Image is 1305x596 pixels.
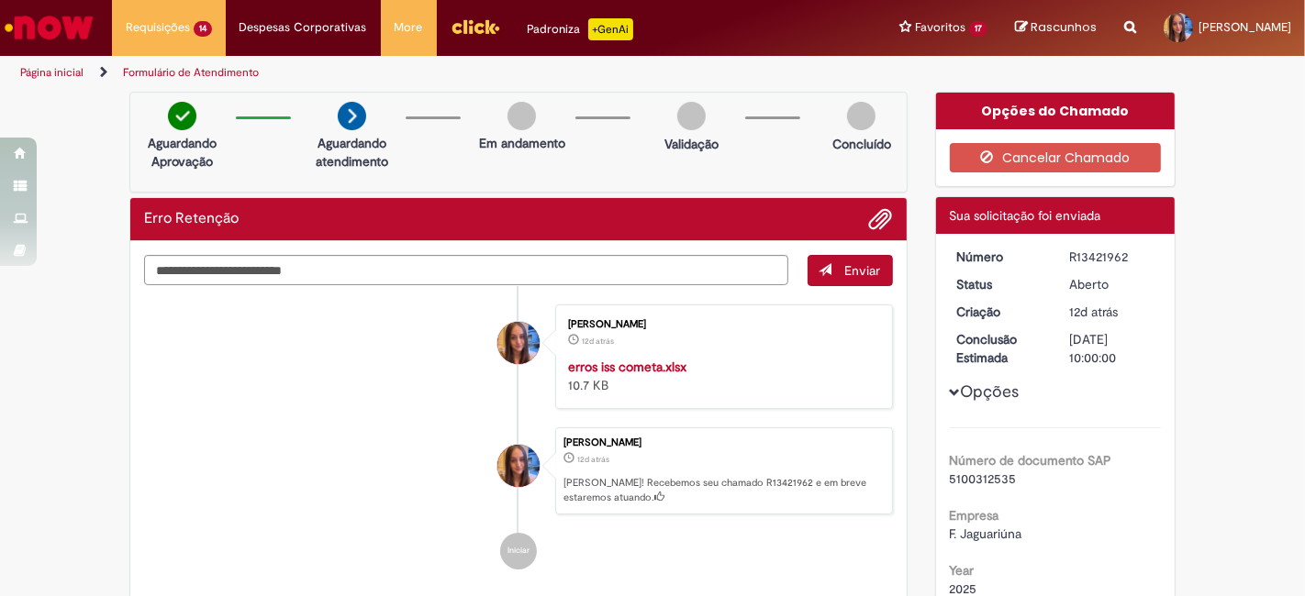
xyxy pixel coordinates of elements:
[307,134,396,171] p: Aguardando atendimento
[568,358,874,394] div: 10.7 KB
[664,135,719,153] p: Validação
[577,454,609,465] time: 15/08/2025 17:48:54
[1069,304,1118,320] time: 15/08/2025 17:48:54
[451,13,500,40] img: click_logo_yellow_360x200.png
[869,207,893,231] button: Adicionar anexos
[563,437,883,448] div: [PERSON_NAME]
[1031,18,1097,36] span: Rascunhos
[338,102,366,130] img: arrow-next.png
[950,507,999,524] b: Empresa
[950,452,1112,469] b: Número de documento SAP
[194,21,212,37] span: 14
[528,18,633,40] div: Padroniza
[1069,248,1154,266] div: R13421962
[943,330,1056,367] dt: Conclusão Estimada
[479,134,565,152] p: Em andamento
[845,262,881,279] span: Enviar
[1069,330,1154,367] div: [DATE] 10:00:00
[138,134,227,171] p: Aguardando Aprovação
[582,336,614,347] time: 15/08/2025 17:48:17
[950,525,1022,542] span: F. Jaguariúna
[943,303,1056,321] dt: Criação
[568,319,874,330] div: [PERSON_NAME]
[1199,19,1291,35] span: [PERSON_NAME]
[168,102,196,130] img: check-circle-green.png
[582,336,614,347] span: 12d atrás
[1069,275,1154,293] div: Aberto
[123,65,259,80] a: Formulário de Atendimento
[950,470,1017,487] span: 5100312535
[943,248,1056,266] dt: Número
[588,18,633,40] p: +GenAi
[497,445,540,487] div: Caroline Vieira D Agustinho
[240,18,367,37] span: Despesas Corporativas
[677,102,706,130] img: img-circle-grey.png
[20,65,84,80] a: Página inicial
[144,211,239,227] h2: Erro Retenção Histórico de tíquete
[1015,19,1097,37] a: Rascunhos
[144,286,893,589] ul: Histórico de tíquete
[1069,303,1154,321] div: 15/08/2025 17:48:54
[14,56,856,90] ul: Trilhas de página
[395,18,423,37] span: More
[943,275,1056,293] dt: Status
[847,102,876,130] img: img-circle-grey.png
[144,427,893,515] li: Caroline Vieira D Agustinho
[969,21,987,37] span: 17
[808,255,893,286] button: Enviar
[568,359,686,375] a: erros iss cometa.xlsx
[577,454,609,465] span: 12d atrás
[936,93,1176,129] div: Opções do Chamado
[950,562,975,579] b: Year
[126,18,190,37] span: Requisições
[915,18,965,37] span: Favoritos
[950,143,1162,172] button: Cancelar Chamado
[1069,304,1118,320] span: 12d atrás
[950,207,1101,224] span: Sua solicitação foi enviada
[563,476,883,504] p: [PERSON_NAME]! Recebemos seu chamado R13421962 e em breve estaremos atuando.
[2,9,96,46] img: ServiceNow
[497,322,540,364] div: Caroline Vieira D Agustinho
[144,255,788,285] textarea: Digite sua mensagem aqui...
[832,135,891,153] p: Concluído
[507,102,536,130] img: img-circle-grey.png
